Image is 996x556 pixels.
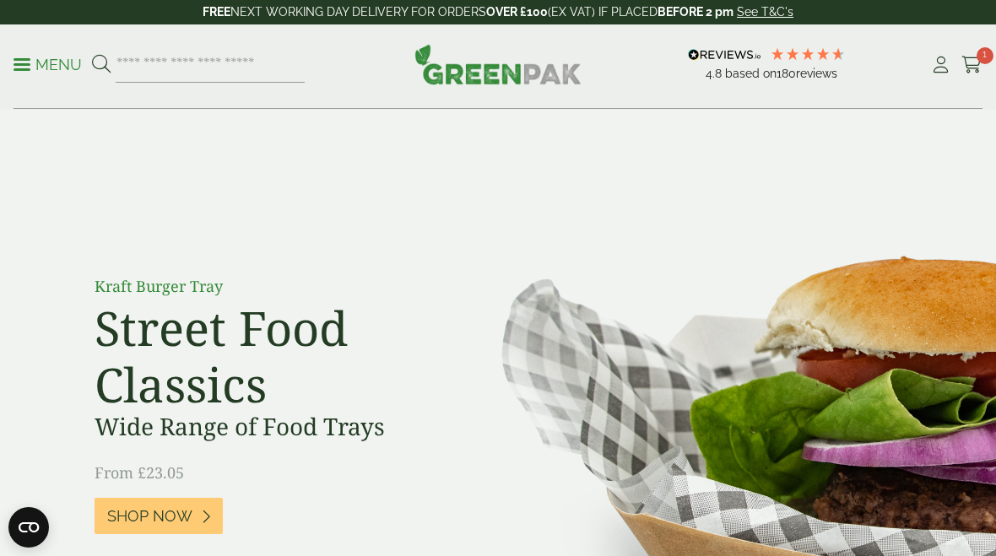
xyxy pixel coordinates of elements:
i: My Account [930,57,951,73]
a: See T&C's [737,5,793,19]
h2: Street Food Classics [95,300,474,413]
img: GreenPak Supplies [414,44,582,84]
strong: FREE [203,5,230,19]
img: REVIEWS.io [688,49,761,61]
a: Menu [14,55,82,72]
span: 1 [977,47,993,64]
a: 1 [961,52,982,78]
span: 180 [777,67,796,80]
button: Open CMP widget [8,507,49,548]
span: Shop Now [107,507,192,526]
span: 4.8 [706,67,725,80]
span: From £23.05 [95,462,184,483]
p: Kraft Burger Tray [95,275,474,298]
p: Menu [14,55,82,75]
strong: OVER £100 [486,5,548,19]
strong: BEFORE 2 pm [658,5,733,19]
div: 4.78 Stars [770,46,846,62]
span: reviews [796,67,837,80]
span: Based on [725,67,777,80]
i: Cart [961,57,982,73]
h3: Wide Range of Food Trays [95,413,474,441]
a: Shop Now [95,498,223,534]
